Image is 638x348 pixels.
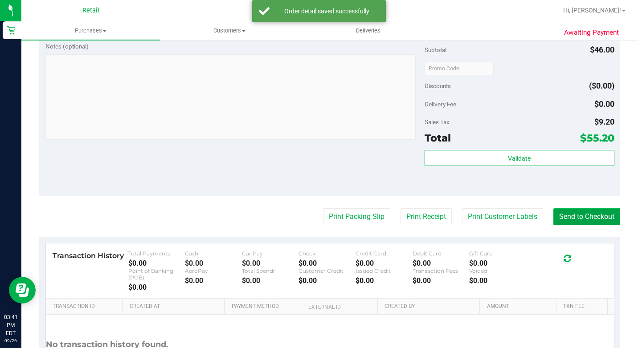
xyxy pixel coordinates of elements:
div: $0.00 [469,276,526,285]
button: Print Packing Slip [323,208,390,225]
a: Amount [487,303,553,310]
span: Discounts [425,78,451,94]
span: Sales Tax [425,118,450,125]
div: Debit Card [413,250,470,257]
div: $0.00 [356,259,413,267]
span: $9.20 [594,117,614,126]
input: Promo Code [425,62,494,75]
div: $0.00 [413,259,470,267]
inline-svg: Retail [7,26,16,35]
div: Check [299,250,356,257]
span: Total [425,132,451,144]
div: $0.00 [128,283,185,291]
div: Customer Credit [299,267,356,274]
div: Issued Credit [356,267,413,274]
div: $0.00 [242,259,299,267]
div: Order detail saved successfully [274,7,379,16]
button: Validate [425,150,614,166]
div: Transaction Fees [413,267,470,274]
div: $0.00 [242,276,299,285]
div: $0.00 [185,276,242,285]
span: Validate [508,155,531,162]
button: Print Customer Labels [462,208,543,225]
a: Created At [130,303,221,310]
div: $0.00 [413,276,470,285]
span: Hi, [PERSON_NAME]! [563,7,621,14]
div: CanPay [242,250,299,257]
div: Gift Card [469,250,526,257]
div: $0.00 [299,276,356,285]
span: Subtotal [425,46,446,53]
div: $0.00 [469,259,526,267]
div: $0.00 [128,259,185,267]
span: $46.00 [590,45,614,54]
a: Txn Fee [563,303,604,310]
div: $0.00 [185,259,242,267]
span: Awaiting Payment [564,28,619,38]
span: Customers [160,27,298,35]
span: ($0.00) [589,81,614,90]
a: Purchases [21,21,160,40]
span: Notes (optional) [45,43,89,50]
div: $0.00 [299,259,356,267]
div: Point of Banking (POB) [128,267,185,281]
span: $0.00 [594,99,614,109]
a: Transaction ID [53,303,119,310]
div: $0.00 [356,276,413,285]
div: Cash [185,250,242,257]
div: Total Payments [128,250,185,257]
span: Deliveries [344,27,393,35]
div: AeroPay [185,267,242,274]
th: External ID [301,299,377,315]
a: Payment Method [232,303,298,310]
p: 03:41 PM EDT [4,313,17,337]
div: Total Spendr [242,267,299,274]
button: Send to Checkout [553,208,620,225]
p: 09/26 [4,337,17,344]
a: Created By [384,303,476,310]
a: Customers [160,21,299,40]
div: Voided [469,267,526,274]
div: Credit Card [356,250,413,257]
button: Print Receipt [401,208,452,225]
span: $55.20 [580,132,614,144]
iframe: Resource center [9,277,36,303]
span: Retail [82,7,99,14]
span: Delivery Fee [425,101,456,108]
span: Purchases [21,27,160,35]
a: Deliveries [299,21,438,40]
